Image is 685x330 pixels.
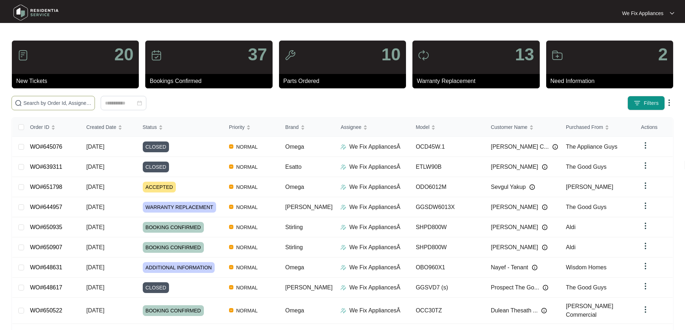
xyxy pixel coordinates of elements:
[229,205,233,209] img: Vercel Logo
[30,144,62,150] a: WO#645076
[529,184,535,190] img: Info icon
[233,163,261,171] span: NORMAL
[410,197,485,217] td: GGSDW6013X
[349,143,400,151] p: We Fix AppliancesÂ
[410,157,485,177] td: ETLW90B
[143,141,169,152] span: CLOSED
[552,144,558,150] img: Info icon
[551,77,673,85] p: Need Information
[285,264,304,270] span: Omega
[417,77,539,85] p: Warranty Replacement
[410,237,485,257] td: SHPD800W
[86,284,104,291] span: [DATE]
[491,223,538,232] span: [PERSON_NAME]
[86,264,104,270] span: [DATE]
[641,282,650,291] img: dropdown arrow
[658,46,668,63] p: 2
[285,164,301,170] span: Esatto
[143,202,216,213] span: WARRANTY REPLACEMENT
[341,123,361,131] span: Assignee
[86,224,104,230] span: [DATE]
[641,141,650,150] img: dropdown arrow
[233,143,261,151] span: NORMAL
[341,224,346,230] img: Assigner Icon
[641,201,650,210] img: dropdown arrow
[86,184,104,190] span: [DATE]
[229,123,245,131] span: Priority
[491,203,538,212] span: [PERSON_NAME]
[491,163,538,171] span: [PERSON_NAME]
[627,96,665,110] button: filter iconFilters
[86,244,104,250] span: [DATE]
[248,46,267,63] p: 37
[349,263,400,272] p: We Fix AppliancesÂ
[641,305,650,314] img: dropdown arrow
[143,222,204,233] span: BOOKING CONFIRMED
[137,118,223,137] th: Status
[543,285,548,291] img: Info icon
[410,217,485,237] td: SHPD800W
[418,50,429,61] img: icon
[86,123,116,131] span: Created Date
[670,11,674,15] img: dropdown arrow
[641,242,650,250] img: dropdown arrow
[542,204,548,210] img: Info icon
[566,123,603,131] span: Purchased From
[566,264,607,270] span: Wisdom Homes
[349,223,400,232] p: We Fix AppliancesÂ
[341,265,346,270] img: Assigner Icon
[285,144,304,150] span: Omega
[229,265,233,269] img: Vercel Logo
[491,306,538,315] span: Dulean Thesath ...
[491,183,526,191] span: Sevgul Yakup
[641,222,650,230] img: dropdown arrow
[233,263,261,272] span: NORMAL
[515,46,534,63] p: 13
[233,243,261,252] span: NORMAL
[233,183,261,191] span: NORMAL
[491,283,539,292] span: Prospect The Go...
[285,284,333,291] span: [PERSON_NAME]
[641,161,650,170] img: dropdown arrow
[491,263,528,272] span: Nayef - Tenant
[229,245,233,249] img: Vercel Logo
[30,224,62,230] a: WO#650935
[229,308,233,312] img: Vercel Logo
[86,307,104,313] span: [DATE]
[410,257,485,278] td: OBO960X1
[341,308,346,313] img: Assigner Icon
[349,183,400,191] p: We Fix AppliancesÂ
[491,243,538,252] span: [PERSON_NAME]
[150,77,272,85] p: Bookings Confirmed
[341,245,346,250] img: Assigner Icon
[341,184,346,190] img: Assigner Icon
[285,123,298,131] span: Brand
[285,244,303,250] span: Stirling
[229,285,233,289] img: Vercel Logo
[143,282,169,293] span: CLOSED
[30,164,62,170] a: WO#639311
[81,118,137,137] th: Created Date
[86,164,104,170] span: [DATE]
[542,164,548,170] img: Info icon
[485,118,560,137] th: Customer Name
[566,164,607,170] span: The Good Guys
[349,243,400,252] p: We Fix AppliancesÂ
[24,118,81,137] th: Order ID
[644,99,659,107] span: Filters
[233,203,261,212] span: NORMAL
[410,137,485,157] td: OCD45W.1
[229,225,233,229] img: Vercel Logo
[566,204,607,210] span: The Good Guys
[566,184,613,190] span: [PERSON_NAME]
[410,118,485,137] th: Model
[349,163,400,171] p: We Fix AppliancesÂ
[30,307,62,313] a: WO#650522
[86,204,104,210] span: [DATE]
[233,283,261,292] span: NORMAL
[30,204,62,210] a: WO#644957
[416,123,429,131] span: Model
[23,99,92,107] input: Search by Order Id, Assignee Name, Customer Name, Brand and Model
[30,123,49,131] span: Order ID
[283,77,406,85] p: Parts Ordered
